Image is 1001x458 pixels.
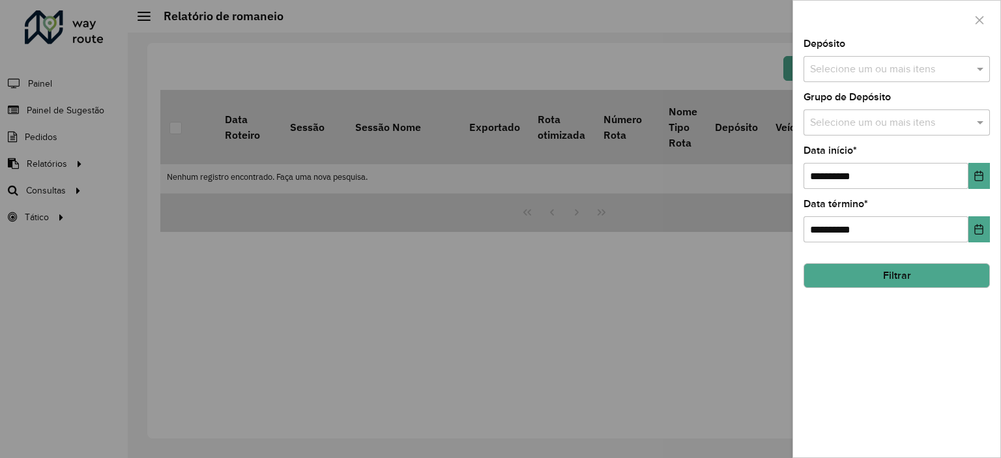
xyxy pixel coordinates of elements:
label: Data término [804,196,868,212]
button: Filtrar [804,263,990,288]
label: Grupo de Depósito [804,89,891,105]
button: Choose Date [968,216,990,242]
label: Data início [804,143,857,158]
button: Choose Date [968,163,990,189]
label: Depósito [804,36,845,51]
